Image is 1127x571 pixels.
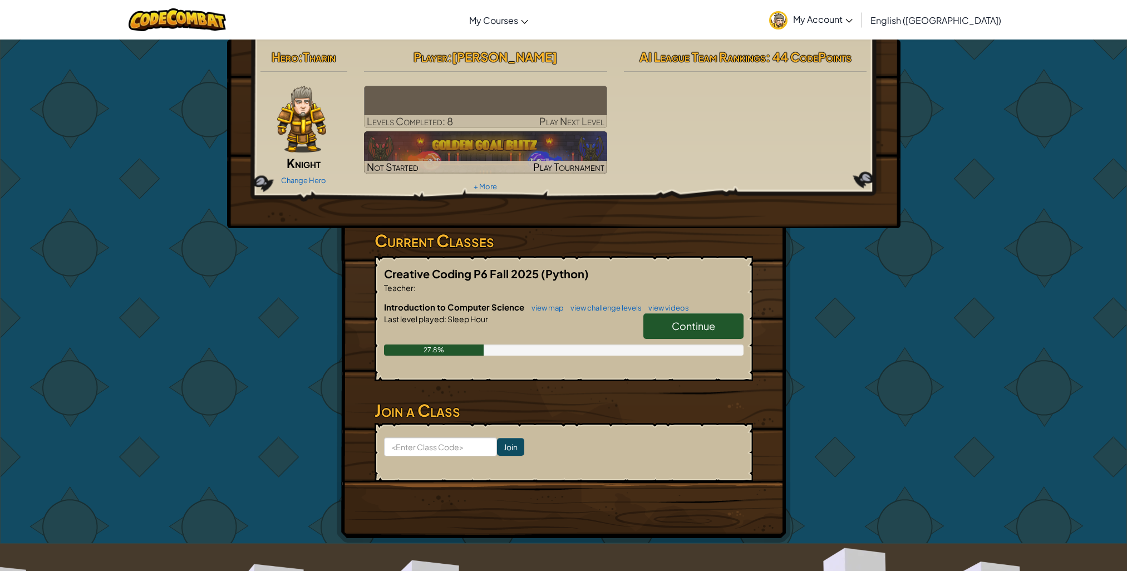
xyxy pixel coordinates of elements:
a: English ([GEOGRAPHIC_DATA]) [865,5,1007,35]
span: Creative Coding P6 Fall 2025 [384,267,541,280]
a: My Account [764,2,858,37]
span: [PERSON_NAME] [452,49,557,65]
span: My Courses [469,14,518,26]
span: Levels Completed: 8 [367,115,453,127]
span: Hero [272,49,298,65]
span: Not Started [367,160,419,173]
div: 27.8% [384,344,484,356]
span: : [444,314,446,324]
span: : [414,283,416,293]
span: My Account [793,13,853,25]
span: Introduction to Computer Science [384,302,526,312]
span: Last level played [384,314,444,324]
span: Player [414,49,447,65]
span: Sleep Hour [446,314,488,324]
a: view map [526,303,564,312]
a: Not StartedPlay Tournament [364,131,607,174]
a: view videos [643,303,689,312]
input: <Enter Class Code> [384,437,497,456]
h3: Join a Class [375,398,753,423]
span: : 44 CodePoints [766,49,852,65]
a: Play Next Level [364,86,607,128]
img: avatar [769,11,788,29]
a: Change Hero [281,176,326,185]
h3: Current Classes [375,228,753,253]
a: + More [474,182,497,191]
img: knight-pose.png [277,86,326,152]
span: Continue [672,319,715,332]
img: Golden Goal [364,131,607,174]
span: Teacher [384,283,414,293]
a: My Courses [464,5,534,35]
span: Knight [287,155,321,171]
span: Play Tournament [533,160,604,173]
img: CodeCombat logo [129,8,226,31]
span: AI League Team Rankings [639,49,766,65]
span: English ([GEOGRAPHIC_DATA]) [870,14,1001,26]
span: : [447,49,452,65]
span: Play Next Level [539,115,604,127]
span: (Python) [541,267,589,280]
span: Tharin [303,49,336,65]
input: Join [497,438,524,456]
a: view challenge levels [565,303,642,312]
span: : [298,49,303,65]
